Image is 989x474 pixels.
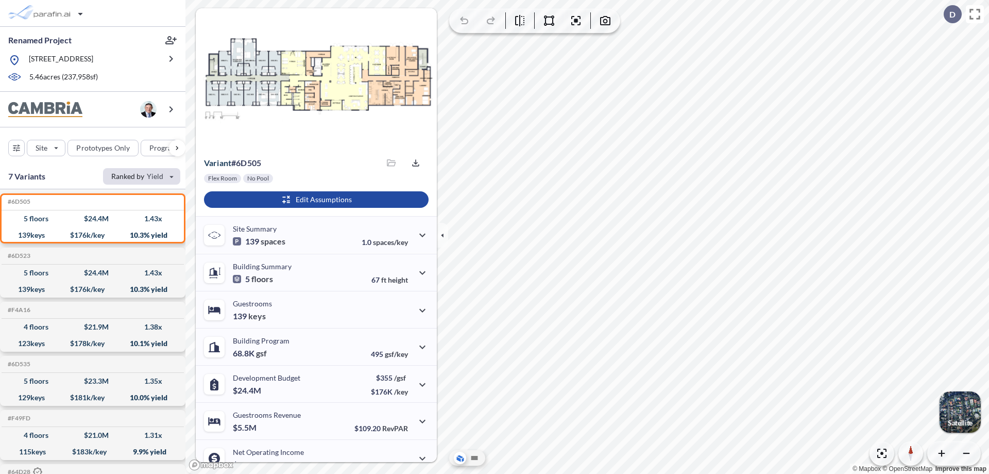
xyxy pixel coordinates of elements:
[233,262,292,271] p: Building Summary
[371,350,408,358] p: 495
[261,236,285,247] span: spaces
[67,140,139,156] button: Prototypes Only
[233,373,300,382] p: Development Budget
[364,461,408,470] p: 45.0%
[141,140,196,156] button: Program
[256,348,267,358] span: gsf
[248,311,266,321] span: keys
[233,460,258,470] p: $2.5M
[29,54,93,67] p: [STREET_ADDRESS]
[233,224,277,233] p: Site Summary
[6,252,30,259] h5: Click to copy the code
[948,419,973,427] p: Satellite
[6,361,30,368] h5: Click to copy the code
[381,275,386,284] span: ft
[373,238,408,247] span: spaces/key
[394,373,406,382] span: /gsf
[935,465,986,472] a: Improve this map
[103,168,180,185] button: Ranked by Yield
[36,143,47,153] p: Site
[949,10,956,19] p: D
[233,274,273,284] p: 5
[6,415,30,422] h5: Click to copy the code
[233,348,267,358] p: 68.8K
[140,101,157,118] img: user logo
[6,306,30,314] h5: Click to copy the code
[371,387,408,396] p: $176K
[382,424,408,433] span: RevPAR
[388,275,408,284] span: height
[8,170,46,183] p: 7 Variants
[8,35,72,46] p: Renamed Project
[233,422,258,433] p: $5.5M
[385,350,408,358] span: gsf/key
[371,373,408,382] p: $355
[454,452,466,464] button: Aerial View
[149,143,178,153] p: Program
[882,465,932,472] a: OpenStreetMap
[204,191,429,208] button: Edit Assumptions
[204,158,261,168] p: # 6d505
[940,391,981,433] img: Switcher Image
[189,459,234,471] a: Mapbox homepage
[208,174,237,183] p: Flex Room
[8,102,82,118] img: BrandImage
[296,194,352,205] p: Edit Assumptions
[247,174,269,183] p: No Pool
[204,158,231,168] span: Variant
[6,198,30,205] h5: Click to copy the code
[362,238,408,247] p: 1.0
[27,140,65,156] button: Site
[233,385,263,396] p: $24.4M
[251,274,273,284] span: floors
[852,465,881,472] a: Mapbox
[354,424,408,433] p: $109.20
[233,336,289,345] p: Building Program
[371,275,408,284] p: 67
[29,72,98,83] p: 5.46 acres ( 237,958 sf)
[233,236,285,247] p: 139
[233,448,304,456] p: Net Operating Income
[468,452,481,464] button: Site Plan
[233,299,272,308] p: Guestrooms
[233,311,266,321] p: 139
[940,391,981,433] button: Switcher ImageSatellite
[385,461,408,470] span: margin
[76,143,130,153] p: Prototypes Only
[233,411,301,419] p: Guestrooms Revenue
[394,387,408,396] span: /key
